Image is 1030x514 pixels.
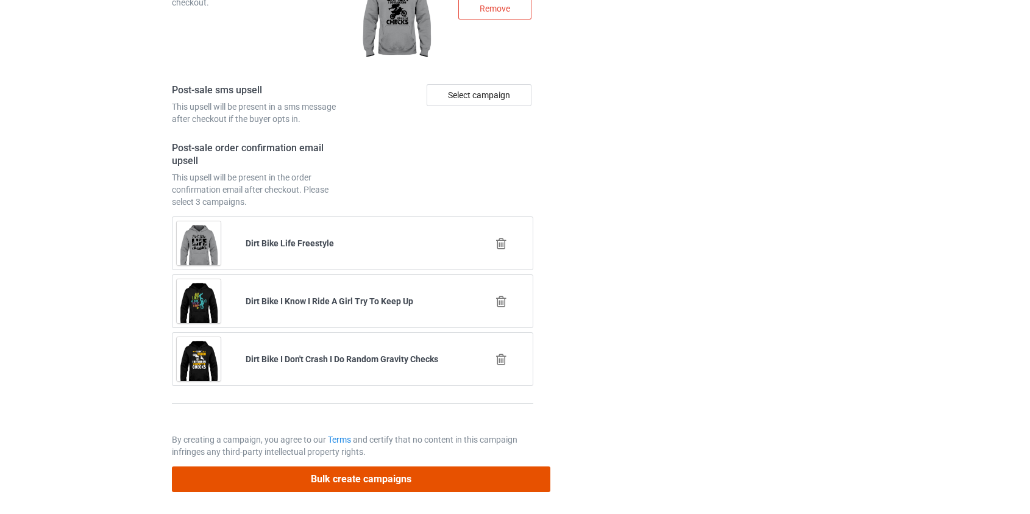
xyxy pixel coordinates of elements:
[246,238,334,248] b: Dirt Bike Life Freestyle
[172,466,551,491] button: Bulk create campaigns
[246,354,438,364] b: Dirt Bike I Don't Crash I Do Random Gravity Checks
[172,101,349,125] div: This upsell will be present in a sms message after checkout if the buyer opts in.
[172,434,534,458] p: By creating a campaign, you agree to our and certify that no content in this campaign infringes a...
[172,171,349,208] div: This upsell will be present in the order confirmation email after checkout. Please select 3 campa...
[172,84,349,97] h4: Post-sale sms upsell
[246,296,413,306] b: Dirt Bike I Know I Ride A Girl Try To Keep Up
[328,435,351,444] a: Terms
[427,84,531,106] div: Select campaign
[172,142,349,167] h4: Post-sale order confirmation email upsell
